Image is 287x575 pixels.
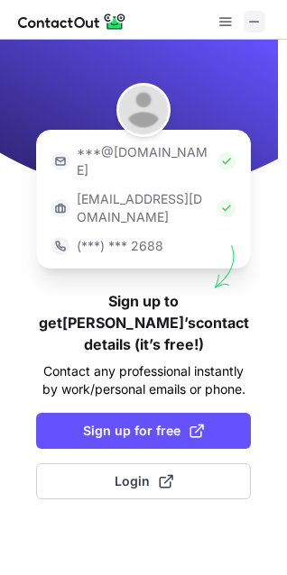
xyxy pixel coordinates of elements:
[36,290,251,355] h1: Sign up to get [PERSON_NAME]’s contact details (it’s free!)
[116,83,171,137] img: Romita Mazumdar
[77,143,210,179] p: ***@[DOMAIN_NAME]
[18,11,126,32] img: ContactOut v5.3.10
[36,413,251,449] button: Sign up for free
[51,237,69,255] img: https://contactout.com/extension/app/static/media/login-phone-icon.bacfcb865e29de816d437549d7f4cb...
[51,199,69,217] img: https://contactout.com/extension/app/static/media/login-work-icon.638a5007170bc45168077fde17b29a1...
[77,190,210,226] p: [EMAIL_ADDRESS][DOMAIN_NAME]
[36,463,251,499] button: Login
[218,152,236,170] img: Check Icon
[36,362,251,398] p: Contact any professional instantly by work/personal emails or phone.
[51,152,69,170] img: https://contactout.com/extension/app/static/media/login-email-icon.f64bce713bb5cd1896fef81aa7b14a...
[115,472,173,490] span: Login
[218,199,236,217] img: Check Icon
[83,422,204,440] span: Sign up for free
